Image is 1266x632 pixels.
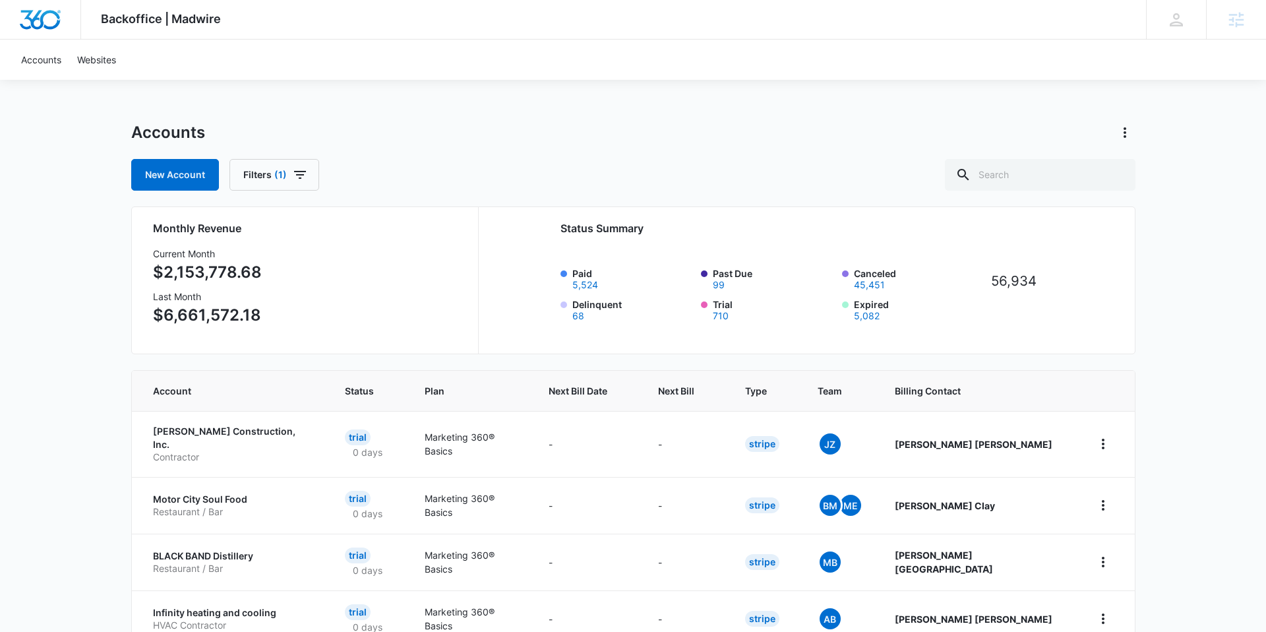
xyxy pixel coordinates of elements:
[345,445,390,459] p: 0 days
[425,548,516,576] p: Marketing 360® Basics
[895,550,993,575] strong: [PERSON_NAME] [GEOGRAPHIC_DATA]
[533,411,642,477] td: -
[1114,122,1135,143] button: Actions
[713,311,729,321] button: Trial
[854,280,885,290] button: Canceled
[153,451,314,464] p: Contractor
[533,534,642,590] td: -
[895,384,1061,398] span: Billing Contact
[153,562,314,575] p: Restaurant / Bar
[153,425,314,464] a: [PERSON_NAME] Construction, Inc.Contractor
[713,267,834,290] label: Past Due
[345,548,371,563] div: Trial
[1093,433,1114,455] button: home
[1093,552,1114,573] button: home
[153,550,314,575] a: BLACK BAND DistilleryRestaurant / Bar
[153,619,314,632] p: HVAC Contractor
[153,606,314,632] a: Infinity heating and coolingHVAC Contractor
[153,261,262,284] p: $2,153,778.68
[854,311,880,321] button: Expired
[69,40,124,80] a: Websites
[560,220,1048,236] h2: Status Summary
[713,298,834,321] label: Trial
[101,12,221,26] span: Backoffice | Madwire
[425,491,516,519] p: Marketing 360® Basics
[345,429,371,445] div: Trial
[533,477,642,534] td: -
[745,497,779,513] div: Stripe
[153,493,314,506] p: Motor City Soul Food
[1093,495,1114,516] button: home
[131,159,219,191] a: New Account
[658,384,694,398] span: Next Bill
[572,280,598,290] button: Paid
[820,433,841,455] span: JZ
[425,384,516,398] span: Plan
[820,495,841,516] span: BM
[854,267,975,290] label: Canceled
[572,311,584,321] button: Delinquent
[345,384,374,398] span: Status
[820,608,841,629] span: AB
[345,491,371,507] div: Trial
[895,500,995,511] strong: [PERSON_NAME] Clay
[745,611,779,627] div: Stripe
[820,552,841,573] span: MB
[854,298,975,321] label: Expired
[153,384,295,398] span: Account
[1093,608,1114,629] button: home
[153,550,314,563] p: BLACK BAND Distillery
[153,247,262,261] h3: Current Month
[642,534,729,590] td: -
[713,280,725,290] button: Past Due
[345,507,390,521] p: 0 days
[549,384,607,398] span: Next Bill Date
[153,303,262,327] p: $6,661,572.18
[153,220,462,236] h2: Monthly Revenue
[572,298,694,321] label: Delinquent
[745,436,779,452] div: Stripe
[131,123,205,142] h1: Accounts
[229,159,319,191] button: Filters(1)
[153,505,314,519] p: Restaurant / Bar
[991,272,1037,289] tspan: 56,934
[345,604,371,620] div: Trial
[895,439,1052,450] strong: [PERSON_NAME] [PERSON_NAME]
[572,267,694,290] label: Paid
[895,614,1052,625] strong: [PERSON_NAME] [PERSON_NAME]
[745,554,779,570] div: Stripe
[274,170,287,179] span: (1)
[345,563,390,577] p: 0 days
[642,411,729,477] td: -
[818,384,844,398] span: Team
[745,384,767,398] span: Type
[153,493,314,519] a: Motor City Soul FoodRestaurant / Bar
[840,495,861,516] span: ME
[153,425,314,451] p: [PERSON_NAME] Construction, Inc.
[153,290,262,303] h3: Last Month
[13,40,69,80] a: Accounts
[425,430,516,458] p: Marketing 360® Basics
[153,606,314,619] p: Infinity heating and cooling
[642,477,729,534] td: -
[945,159,1135,191] input: Search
